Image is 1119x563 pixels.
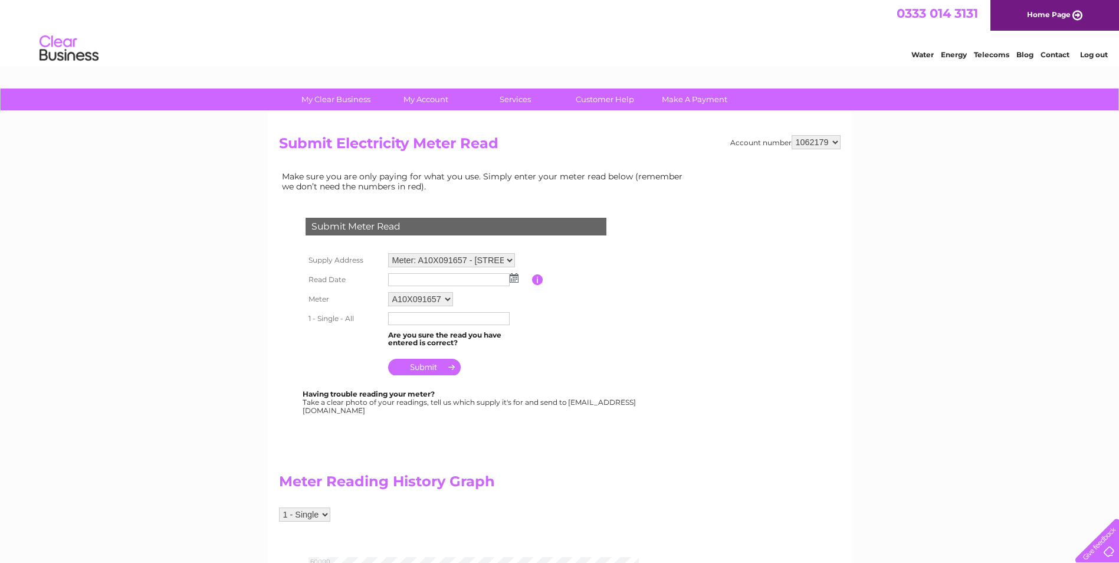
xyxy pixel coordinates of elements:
[279,135,841,158] h2: Submit Electricity Meter Read
[303,289,385,309] th: Meter
[388,359,461,375] input: Submit
[377,89,474,110] a: My Account
[385,328,532,351] td: Are you sure the read you have entered is correct?
[303,389,435,398] b: Having trouble reading your meter?
[279,169,692,194] td: Make sure you are only paying for what you use. Simply enter your meter read below (remember we d...
[303,390,638,414] div: Take a clear photo of your readings, tell us which supply it's for and send to [EMAIL_ADDRESS][DO...
[646,89,743,110] a: Make A Payment
[556,89,654,110] a: Customer Help
[532,274,543,285] input: Information
[303,309,385,328] th: 1 - Single - All
[897,6,978,21] a: 0333 014 3131
[467,89,564,110] a: Services
[303,250,385,270] th: Supply Address
[1080,50,1108,59] a: Log out
[974,50,1009,59] a: Telecoms
[39,31,99,67] img: logo.png
[287,89,385,110] a: My Clear Business
[279,473,692,496] h2: Meter Reading History Graph
[306,218,606,235] div: Submit Meter Read
[303,270,385,289] th: Read Date
[941,50,967,59] a: Energy
[1041,50,1069,59] a: Contact
[510,273,519,283] img: ...
[281,6,839,57] div: Clear Business is a trading name of Verastar Limited (registered in [GEOGRAPHIC_DATA] No. 3667643...
[911,50,934,59] a: Water
[1016,50,1033,59] a: Blog
[730,135,841,149] div: Account number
